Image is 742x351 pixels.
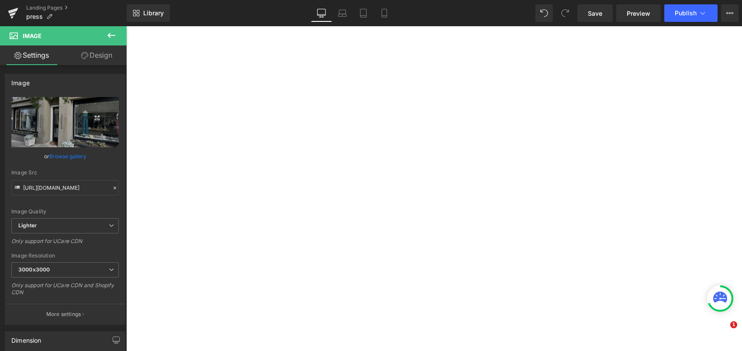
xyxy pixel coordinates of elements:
[556,4,574,22] button: Redo
[143,9,164,17] span: Library
[374,4,395,22] a: Mobile
[18,222,37,229] b: Lighter
[11,238,119,250] div: Only support for UCare CDN
[332,4,353,22] a: Laptop
[535,4,553,22] button: Undo
[26,13,43,20] span: press
[664,4,718,22] button: Publish
[11,209,119,215] div: Image Quality
[11,282,119,302] div: Only support for UCare CDN and Shopify CDN
[127,4,170,22] a: New Library
[11,170,119,176] div: Image Src
[11,332,41,344] div: Dimension
[730,321,737,328] span: 1
[712,321,733,342] iframe: Intercom live chat
[11,253,119,259] div: Image Resolution
[18,266,50,273] b: 3000x3000
[675,10,697,17] span: Publish
[353,4,374,22] a: Tablet
[11,180,119,195] input: Link
[46,310,81,318] p: More settings
[11,74,30,87] div: Image
[5,304,125,324] button: More settings
[65,45,128,65] a: Design
[721,4,739,22] button: More
[627,9,650,18] span: Preview
[26,4,127,11] a: Landing Pages
[311,4,332,22] a: Desktop
[588,9,602,18] span: Save
[616,4,661,22] a: Preview
[23,32,41,39] span: Image
[11,152,119,161] div: or
[49,149,86,164] a: Browse gallery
